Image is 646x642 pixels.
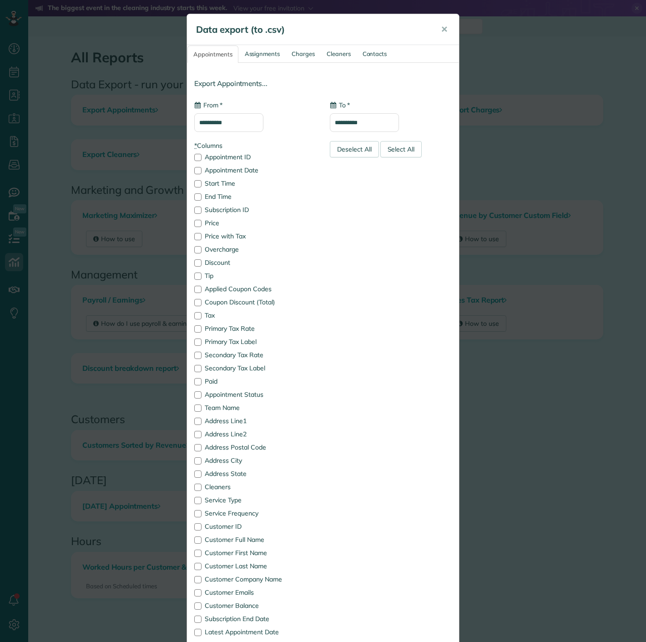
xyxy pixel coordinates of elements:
label: Appointment ID [194,154,316,160]
label: Address Postal Code [194,444,316,450]
a: Charges [286,45,320,62]
label: Customer Balance [194,602,316,609]
label: Overcharge [194,246,316,253]
label: Service Frequency [194,510,316,516]
label: To [330,101,350,110]
label: Discount [194,259,316,266]
h4: Export Appointments... [194,80,452,87]
label: Tip [194,273,316,279]
label: Price with Tax [194,233,316,239]
label: Appointment Date [194,167,316,173]
label: Customer Emails [194,589,316,596]
div: Deselect All [330,141,379,157]
label: Address City [194,457,316,464]
label: Customer Company Name [194,576,316,582]
label: End Time [194,193,316,200]
label: Subscription ID [194,207,316,213]
h5: Data export (to .csv) [196,23,428,36]
a: Cleaners [321,45,356,62]
label: Service Type [194,497,316,503]
span: ✕ [441,24,448,35]
label: Customer Full Name [194,536,316,543]
label: Latest Appointment Date [194,629,316,635]
a: Appointments [187,45,238,63]
label: Start Time [194,180,316,187]
label: Paid [194,378,316,384]
a: Assignments [239,45,286,62]
label: Primary Tax Rate [194,325,316,332]
label: Secondary Tax Rate [194,352,316,358]
label: Tax [194,312,316,318]
label: Customer Last Name [194,563,316,569]
label: Address Line1 [194,418,316,424]
label: Customer First Name [194,550,316,556]
label: Cleaners [194,484,316,490]
label: Applied Coupon Codes [194,286,316,292]
label: Address State [194,470,316,477]
label: Address Line2 [194,431,316,437]
a: Contacts [357,45,393,62]
label: Team Name [194,404,316,411]
div: Select All [380,141,422,157]
label: Appointment Status [194,391,316,398]
label: Primary Tax Label [194,339,316,345]
label: Customer ID [194,523,316,530]
label: Columns [194,141,316,150]
label: Secondary Tax Label [194,365,316,371]
label: Subscription End Date [194,616,316,622]
label: Coupon Discount (Total) [194,299,316,305]
label: From [194,101,222,110]
label: Price [194,220,316,226]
